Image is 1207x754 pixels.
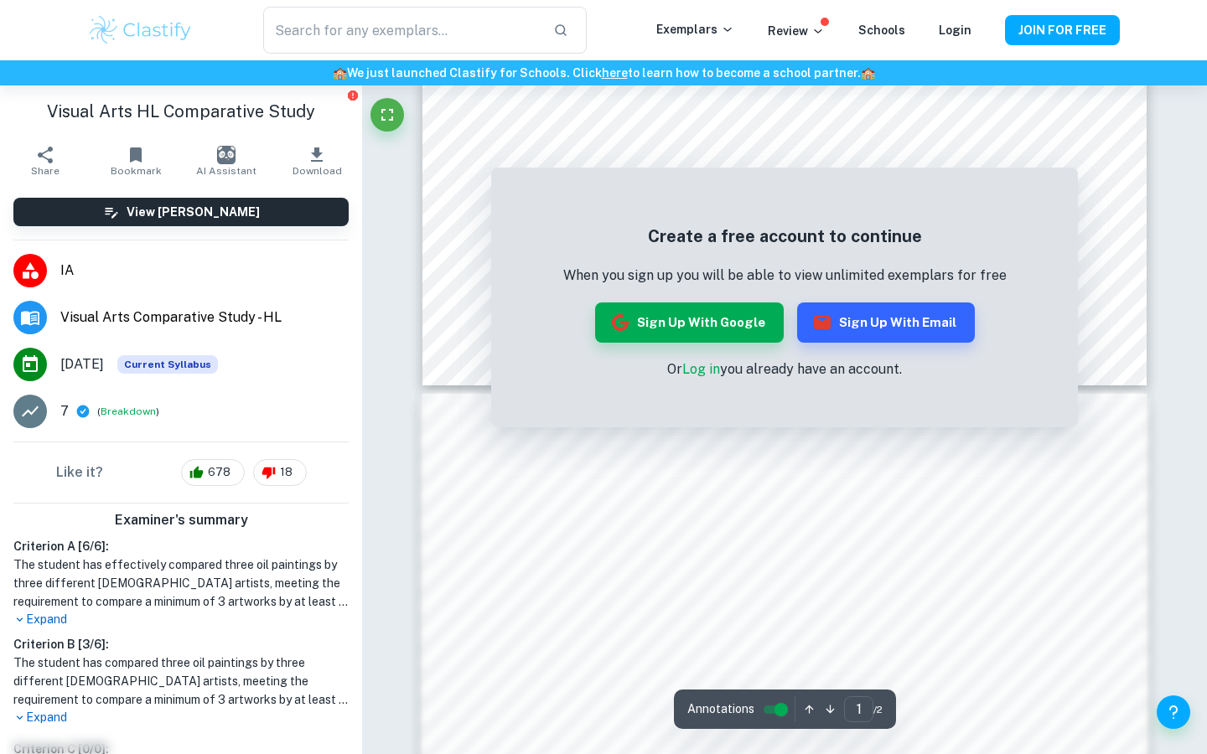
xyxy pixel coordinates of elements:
span: [DATE] [60,354,104,374]
h1: The student has effectively compared three oil paintings by three different [DEMOGRAPHIC_DATA] ar... [13,555,349,611]
button: Breakdown [101,404,156,419]
span: 18 [271,464,302,481]
p: Expand [13,611,349,628]
p: Review [768,22,825,40]
span: / 2 [873,702,883,717]
span: IA [60,261,349,281]
span: Bookmark [111,165,162,177]
div: This exemplar is based on the current syllabus. Feel free to refer to it for inspiration/ideas wh... [117,355,218,374]
span: 🏫 [333,66,347,80]
img: AI Assistant [217,146,236,164]
h1: The student has compared three oil paintings by three different [DEMOGRAPHIC_DATA] artists, meeti... [13,653,349,709]
h6: View [PERSON_NAME] [127,203,260,221]
h5: Create a free account to continue [563,224,1007,249]
span: Annotations [687,700,754,718]
span: Share [31,165,60,177]
a: Login [939,23,971,37]
p: When you sign up you will be able to view unlimited exemplars for free [563,266,1007,286]
button: View [PERSON_NAME] [13,198,349,226]
button: Sign up with Email [797,302,975,343]
span: 678 [199,464,240,481]
button: Help and Feedback [1157,695,1190,729]
a: here [602,66,628,80]
p: Exemplars [656,20,734,39]
button: Sign up with Google [595,302,784,343]
h6: We just launched Clastify for Schools. Click to learn how to become a school partner. [3,64,1204,82]
p: Expand [13,709,349,726]
button: Fullscreen [370,98,404,132]
button: JOIN FOR FREE [1005,15,1120,45]
span: Visual Arts Comparative Study - HL [60,307,349,328]
span: Download [293,165,342,177]
img: Clastify logo [87,13,194,47]
h6: Examiner's summary [7,510,355,530]
div: 18 [253,459,307,486]
button: Download [272,137,362,184]
button: AI Assistant [181,137,272,184]
span: Current Syllabus [117,355,218,374]
h1: Visual Arts HL Comparative Study [13,99,349,124]
h6: Criterion B [ 3 / 6 ]: [13,635,349,653]
span: AI Assistant [196,165,256,177]
p: 7 [60,401,69,421]
h6: Criterion A [ 6 / 6 ]: [13,537,349,555]
a: Log in [682,361,720,377]
input: Search for any exemplars... [263,7,540,54]
h6: Like it? [56,462,103,483]
button: Bookmark [91,137,181,184]
div: 678 [181,459,245,486]
button: Report issue [346,89,359,101]
a: Schools [858,23,905,37]
span: ( ) [97,404,159,420]
p: Or you already have an account. [563,359,1007,380]
span: 🏫 [861,66,875,80]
